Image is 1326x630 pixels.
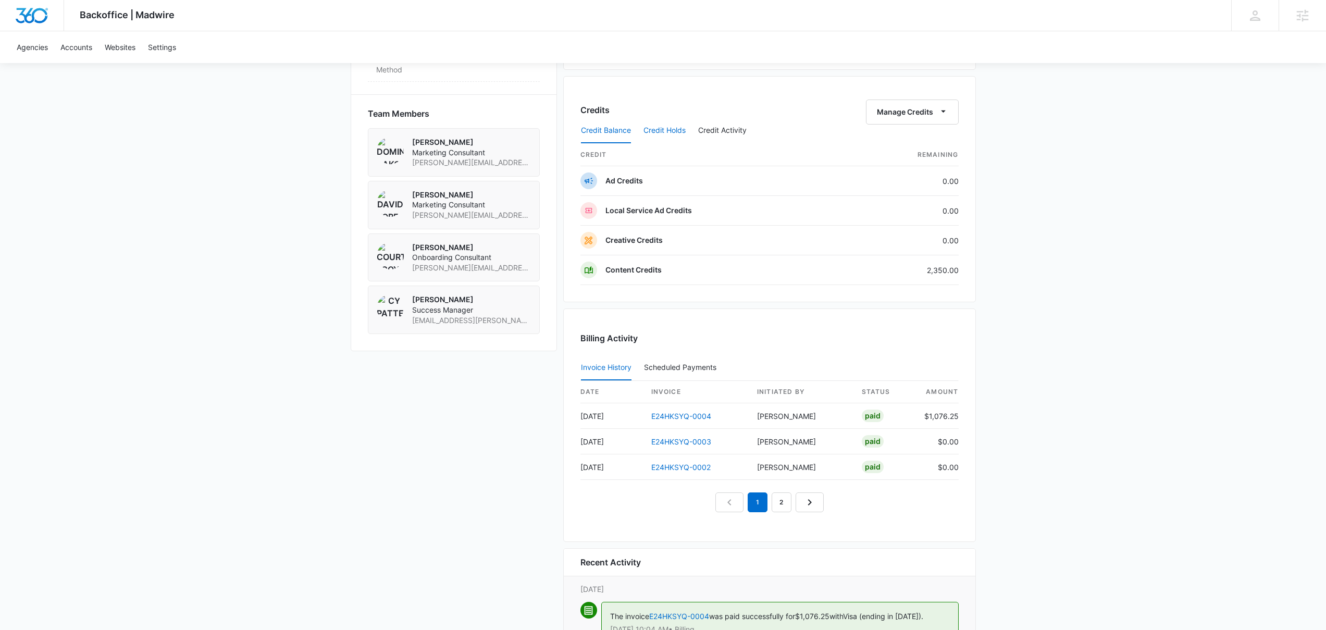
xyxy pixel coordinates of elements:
td: 0.00 [848,166,959,196]
td: $0.00 [916,429,959,454]
p: [PERSON_NAME] [412,190,531,200]
td: $0.00 [916,454,959,480]
a: Settings [142,31,182,63]
button: Credit Balance [581,118,631,143]
th: credit [580,144,848,166]
p: Ad Credits [605,176,643,186]
button: Invoice History [581,355,631,380]
h3: Credits [580,104,610,116]
span: Marketing Consultant [412,147,531,158]
span: [PERSON_NAME][EMAIL_ADDRESS][PERSON_NAME][DOMAIN_NAME] [412,263,531,273]
p: [PERSON_NAME] [412,242,531,253]
em: 1 [748,492,767,512]
img: Courtney Coy [377,242,404,269]
a: Agencies [10,31,54,63]
span: Success Manager [412,305,531,315]
div: Paid [862,435,884,448]
span: [PERSON_NAME][EMAIL_ADDRESS][PERSON_NAME][DOMAIN_NAME] [412,157,531,168]
div: Paid [862,461,884,473]
span: [PERSON_NAME][EMAIL_ADDRESS][PERSON_NAME][DOMAIN_NAME] [412,210,531,220]
a: E24HKSYQ-0002 [651,463,711,472]
img: Dominic Dakovich [377,137,404,164]
div: Scheduled Payments [644,364,721,371]
button: Manage Credits [866,100,959,125]
th: Initiated By [749,381,853,403]
span: The invoice [610,612,649,621]
td: $1,076.25 [916,403,959,429]
p: Creative Credits [605,235,663,245]
td: [DATE] [580,454,643,480]
th: status [853,381,916,403]
span: $1,076.25 [795,612,829,621]
td: [PERSON_NAME] [749,429,853,454]
a: Page 2 [772,492,791,512]
span: with [829,612,843,621]
span: Team Members [368,107,429,120]
td: 0.00 [848,196,959,226]
th: amount [916,381,959,403]
p: Local Service Ad Credits [605,205,692,216]
a: E24HKSYQ-0004 [649,612,709,621]
p: [PERSON_NAME] [412,137,531,147]
nav: Pagination [715,492,824,512]
dt: Collection Method [376,53,418,75]
h3: Billing Activity [580,332,959,344]
a: Websites [98,31,142,63]
th: Remaining [848,144,959,166]
span: Backoffice | Madwire [80,9,175,20]
div: Paid [862,410,884,422]
span: Marketing Consultant [412,200,531,210]
span: Visa (ending in [DATE]). [843,612,923,621]
button: Credit Activity [698,118,747,143]
td: 0.00 [848,226,959,255]
p: [DATE] [580,584,959,595]
span: was paid successfully for [709,612,795,621]
th: invoice [643,381,749,403]
p: [PERSON_NAME] [412,294,531,305]
a: E24HKSYQ-0003 [651,437,711,446]
a: E24HKSYQ-0004 [651,412,711,421]
span: Onboarding Consultant [412,252,531,263]
div: Collection MethodCharge Automatically [368,47,540,82]
td: [PERSON_NAME] [749,454,853,480]
td: 2,350.00 [848,255,959,285]
img: Cy Patterson [377,294,404,322]
img: David Korecki [377,190,404,217]
h6: Recent Activity [580,556,641,569]
p: Content Credits [605,265,662,275]
td: [PERSON_NAME] [749,403,853,429]
a: Next Page [796,492,824,512]
span: [EMAIL_ADDRESS][PERSON_NAME][DOMAIN_NAME] [412,315,531,326]
a: Accounts [54,31,98,63]
td: [DATE] [580,429,643,454]
button: Credit Holds [643,118,686,143]
th: date [580,381,643,403]
td: [DATE] [580,403,643,429]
